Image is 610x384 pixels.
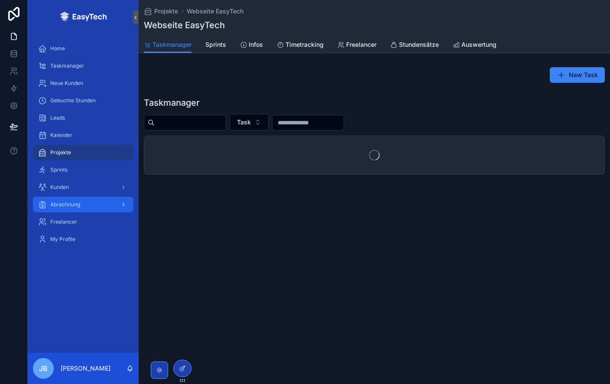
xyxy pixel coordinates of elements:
[28,35,139,258] div: scrollable content
[277,37,324,54] a: Timetracking
[144,7,178,16] a: Projekte
[50,45,65,52] span: Home
[33,231,133,247] a: My Profile
[152,40,191,49] span: Taskmanager
[50,62,84,69] span: Taskmanager
[205,40,226,49] span: Sprints
[50,149,71,156] span: Projekte
[346,40,376,49] span: Freelancer
[50,80,83,87] span: Neue Kunden
[33,58,133,74] a: Taskmanager
[337,37,376,54] a: Freelancer
[240,37,263,54] a: Infos
[50,97,96,104] span: Gebuchte Stunden
[33,162,133,178] a: Sprints
[33,110,133,126] a: Leads
[249,40,263,49] span: Infos
[461,40,496,49] span: Auswertung
[33,214,133,230] a: Freelancer
[569,71,598,79] span: New Task
[33,179,133,195] a: Kunden
[50,114,65,121] span: Leads
[50,184,69,191] span: Kunden
[50,201,80,208] span: Abrechnung
[286,40,324,49] span: Timetracking
[39,363,48,374] span: JB
[205,37,226,54] a: Sprints
[60,10,107,24] img: App logo
[50,166,68,173] span: Sprints
[154,7,178,16] span: Projekte
[453,37,496,54] a: Auswertung
[390,37,439,54] a: Stundensätze
[33,145,133,160] a: Projekte
[144,37,191,53] a: Taskmanager
[144,97,200,109] h1: Taskmanager
[33,75,133,91] a: Neue Kunden
[144,19,225,31] h1: Webseite EasyTech
[187,7,243,16] a: Webseite EasyTech
[61,364,110,373] p: [PERSON_NAME]
[33,197,133,212] a: Abrechnung
[230,114,269,130] button: Select Button
[33,127,133,143] a: Kalender
[237,118,251,127] span: Task
[33,93,133,108] a: Gebuchte Stunden
[50,236,75,243] span: My Profile
[550,67,605,83] button: New Task
[399,40,439,49] span: Stundensätze
[33,41,133,56] a: Home
[50,218,77,225] span: Freelancer
[50,132,72,139] span: Kalender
